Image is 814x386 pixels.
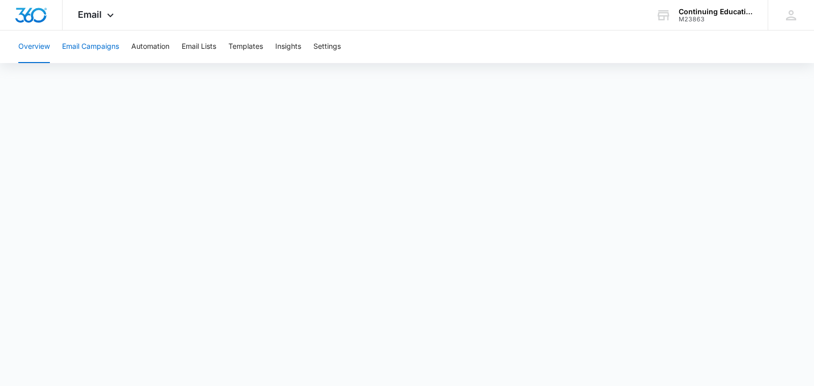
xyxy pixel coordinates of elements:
[182,31,216,63] button: Email Lists
[131,31,169,63] button: Automation
[18,31,50,63] button: Overview
[679,8,753,16] div: account name
[313,31,341,63] button: Settings
[228,31,263,63] button: Templates
[275,31,301,63] button: Insights
[62,31,119,63] button: Email Campaigns
[78,9,102,20] span: Email
[679,16,753,23] div: account id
